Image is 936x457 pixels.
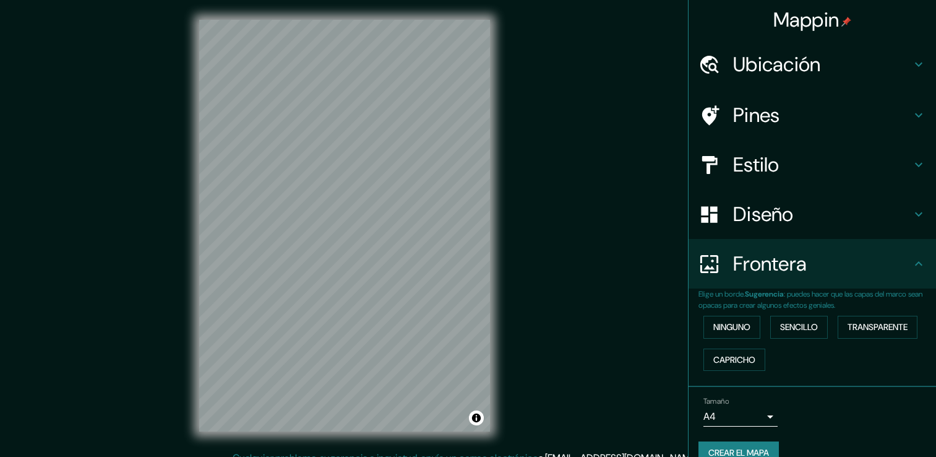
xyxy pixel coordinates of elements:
button: Alternar atribución [469,411,484,425]
h4: Ubicación [733,52,911,77]
h4: Pines [733,103,911,128]
button: Transparente [838,316,917,339]
div: Diseño [689,189,936,239]
font: Ninguno [713,320,750,335]
div: Frontera [689,239,936,289]
h4: Diseño [733,202,911,227]
h4: Estilo [733,152,911,177]
button: Ninguno [703,316,760,339]
font: Capricho [713,352,755,368]
font: Sencillo [780,320,818,335]
p: Elige un borde. : puedes hacer que las capas del marco sean opacas para crear algunos efectos gen... [698,289,936,311]
label: Tamaño [703,396,729,407]
font: Transparente [848,320,908,335]
img: pin-icon.png [841,17,851,27]
button: Capricho [703,349,765,372]
b: Sugerencia [745,289,784,299]
h4: Frontera [733,251,911,276]
font: Mappin [773,7,839,33]
div: Estilo [689,140,936,189]
canvas: Mapa [199,20,490,432]
iframe: Help widget launcher [826,409,922,443]
div: A4 [703,407,778,427]
div: Ubicación [689,40,936,89]
div: Pines [689,90,936,140]
button: Sencillo [770,316,828,339]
